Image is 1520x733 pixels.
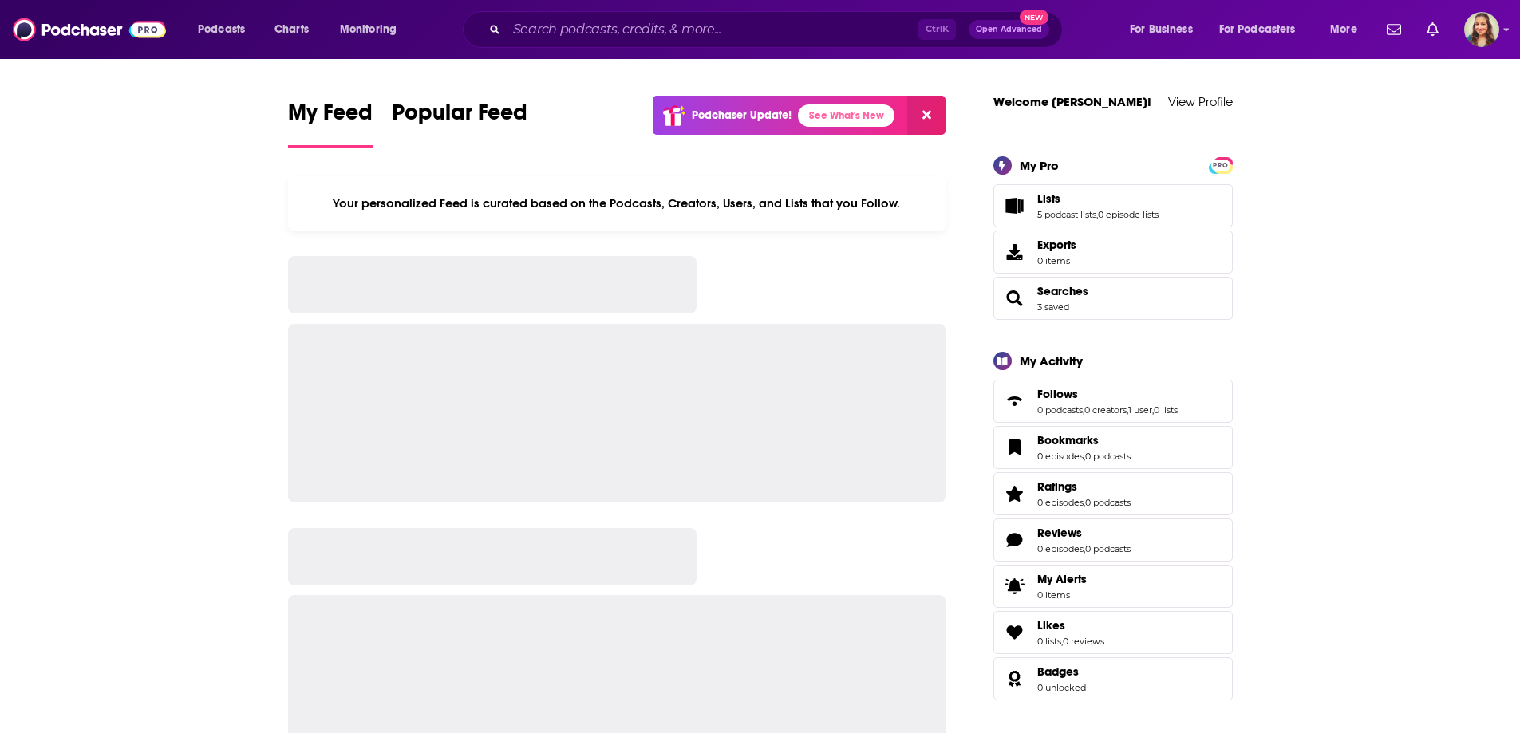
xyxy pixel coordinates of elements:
[1037,664,1079,679] span: Badges
[288,99,373,148] a: My Feed
[999,436,1031,459] a: Bookmarks
[1037,618,1065,633] span: Likes
[1085,497,1131,508] a: 0 podcasts
[1063,636,1104,647] a: 0 reviews
[918,19,956,40] span: Ctrl K
[1219,18,1296,41] span: For Podcasters
[1037,238,1076,252] span: Exports
[1154,404,1178,416] a: 0 lists
[1037,543,1084,554] a: 0 episodes
[1037,636,1061,647] a: 0 lists
[392,99,527,136] span: Popular Feed
[993,518,1233,562] span: Reviews
[1037,526,1082,540] span: Reviews
[1085,543,1131,554] a: 0 podcasts
[1037,497,1084,508] a: 0 episodes
[1211,160,1230,171] span: PRO
[1037,589,1087,601] span: 0 items
[1037,664,1086,679] a: Badges
[1096,209,1098,220] span: ,
[187,17,266,42] button: open menu
[1319,17,1377,42] button: open menu
[1037,191,1060,206] span: Lists
[976,26,1042,33] span: Open Advanced
[993,184,1233,227] span: Lists
[993,277,1233,320] span: Searches
[1020,158,1059,173] div: My Pro
[1020,10,1048,25] span: New
[993,472,1233,515] span: Ratings
[288,176,946,231] div: Your personalized Feed is curated based on the Podcasts, Creators, Users, and Lists that you Follow.
[1211,158,1230,170] a: PRO
[1127,404,1128,416] span: ,
[1084,404,1127,416] a: 0 creators
[507,17,918,42] input: Search podcasts, credits, & more...
[1464,12,1499,47] span: Logged in as adriana.guzman
[999,195,1031,217] a: Lists
[1083,404,1084,416] span: ,
[1084,497,1085,508] span: ,
[1037,433,1099,447] span: Bookmarks
[1330,18,1357,41] span: More
[993,426,1233,469] span: Bookmarks
[1037,526,1131,540] a: Reviews
[692,108,792,122] p: Podchaser Update!
[1085,451,1131,462] a: 0 podcasts
[1152,404,1154,416] span: ,
[1380,16,1407,43] a: Show notifications dropdown
[1037,433,1131,447] a: Bookmarks
[1119,17,1213,42] button: open menu
[1464,12,1499,47] button: Show profile menu
[999,529,1031,551] a: Reviews
[1037,618,1104,633] a: Likes
[999,575,1031,597] span: My Alerts
[392,99,527,148] a: Popular Feed
[1420,16,1445,43] a: Show notifications dropdown
[999,287,1031,309] a: Searches
[1020,353,1083,368] div: My Activity
[1037,572,1087,586] span: My Alerts
[1037,451,1084,462] a: 0 episodes
[1128,404,1152,416] a: 1 user
[1037,404,1083,416] a: 0 podcasts
[1037,191,1159,206] a: Lists
[999,668,1031,690] a: Badges
[1061,636,1063,647] span: ,
[969,20,1049,39] button: Open AdvancedNew
[1037,284,1088,298] a: Searches
[993,565,1233,608] a: My Alerts
[1037,301,1069,313] a: 3 saved
[993,657,1233,700] span: Badges
[1037,682,1086,693] a: 0 unlocked
[1098,209,1159,220] a: 0 episode lists
[288,99,373,136] span: My Feed
[1084,451,1085,462] span: ,
[993,231,1233,274] a: Exports
[999,390,1031,412] a: Follows
[993,380,1233,423] span: Follows
[1209,17,1319,42] button: open menu
[993,94,1151,109] a: Welcome [PERSON_NAME]!
[1037,479,1077,494] span: Ratings
[1037,255,1076,266] span: 0 items
[999,621,1031,644] a: Likes
[1130,18,1193,41] span: For Business
[1037,387,1178,401] a: Follows
[993,611,1233,654] span: Likes
[198,18,245,41] span: Podcasts
[798,104,894,127] a: See What's New
[1037,387,1078,401] span: Follows
[340,18,397,41] span: Monitoring
[478,11,1078,48] div: Search podcasts, credits, & more...
[1464,12,1499,47] img: User Profile
[264,17,318,42] a: Charts
[13,14,166,45] img: Podchaser - Follow, Share and Rate Podcasts
[1084,543,1085,554] span: ,
[999,241,1031,263] span: Exports
[999,483,1031,505] a: Ratings
[1037,209,1096,220] a: 5 podcast lists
